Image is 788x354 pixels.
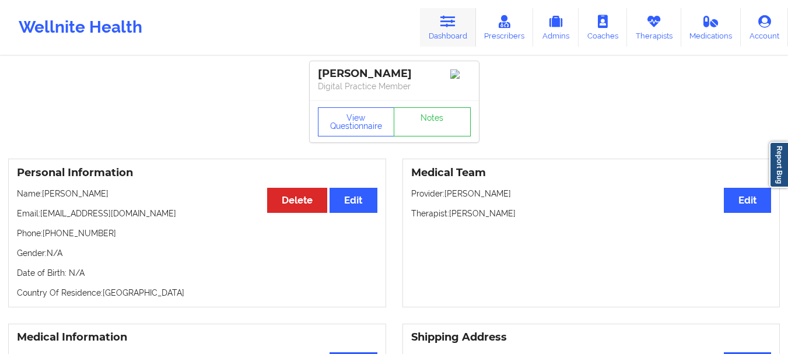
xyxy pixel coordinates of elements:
[476,8,534,47] a: Prescribers
[318,67,471,80] div: [PERSON_NAME]
[420,8,476,47] a: Dashboard
[579,8,627,47] a: Coaches
[318,80,471,92] p: Digital Practice Member
[17,227,377,239] p: Phone: [PHONE_NUMBER]
[411,188,772,199] p: Provider: [PERSON_NAME]
[17,287,377,299] p: Country Of Residence: [GEOGRAPHIC_DATA]
[533,8,579,47] a: Admins
[450,69,471,79] img: Image%2Fplaceholer-image.png
[318,107,395,136] button: View Questionnaire
[741,8,788,47] a: Account
[411,208,772,219] p: Therapist: [PERSON_NAME]
[681,8,741,47] a: Medications
[724,188,771,213] button: Edit
[17,166,377,180] h3: Personal Information
[17,188,377,199] p: Name: [PERSON_NAME]
[330,188,377,213] button: Edit
[394,107,471,136] a: Notes
[411,331,772,344] h3: Shipping Address
[17,267,377,279] p: Date of Birth: N/A
[17,247,377,259] p: Gender: N/A
[411,166,772,180] h3: Medical Team
[267,188,327,213] button: Delete
[17,331,377,344] h3: Medical Information
[17,208,377,219] p: Email: [EMAIL_ADDRESS][DOMAIN_NAME]
[769,142,788,188] a: Report Bug
[627,8,681,47] a: Therapists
